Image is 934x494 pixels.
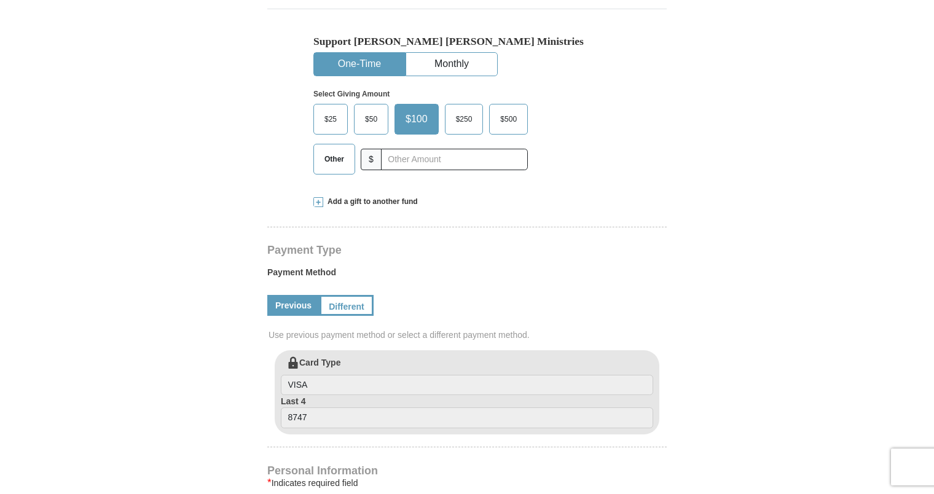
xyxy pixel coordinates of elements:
[381,149,528,170] input: Other Amount
[320,295,374,316] a: Different
[318,150,350,168] span: Other
[281,375,653,396] input: Card Type
[281,395,653,428] label: Last 4
[318,110,343,128] span: $25
[314,53,405,76] button: One-Time
[281,407,653,428] input: Last 4
[323,197,418,207] span: Add a gift to another fund
[267,466,667,476] h4: Personal Information
[267,295,320,316] a: Previous
[450,110,479,128] span: $250
[313,90,390,98] strong: Select Giving Amount
[267,266,667,284] label: Payment Method
[313,35,621,48] h5: Support [PERSON_NAME] [PERSON_NAME] Ministries
[399,110,434,128] span: $100
[361,149,382,170] span: $
[281,356,653,396] label: Card Type
[267,245,667,255] h4: Payment Type
[267,476,667,490] div: Indicates required field
[406,53,497,76] button: Monthly
[269,329,668,341] span: Use previous payment method or select a different payment method.
[359,110,383,128] span: $50
[494,110,523,128] span: $500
